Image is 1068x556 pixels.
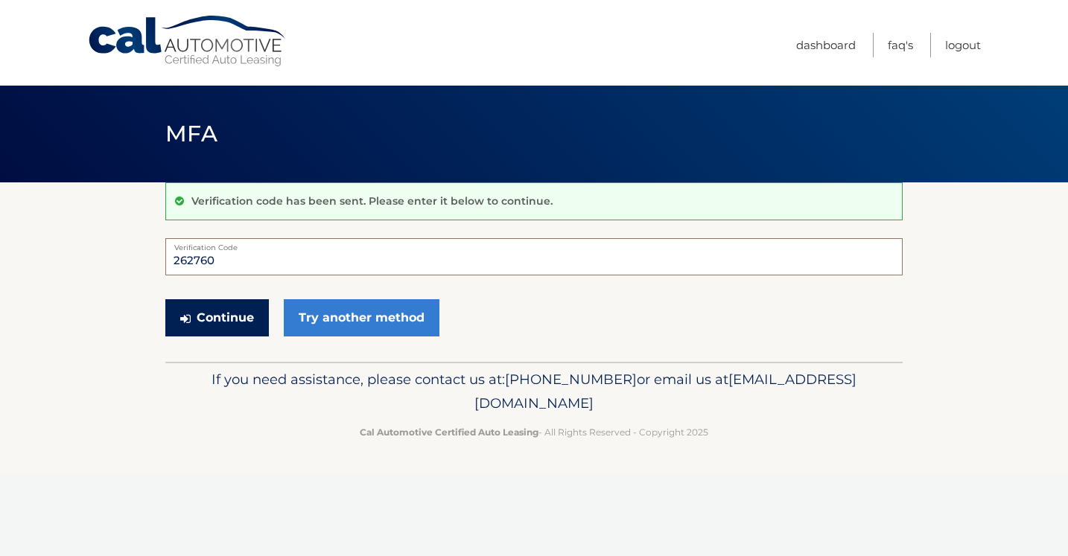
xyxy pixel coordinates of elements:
span: [PHONE_NUMBER] [505,371,637,388]
p: - All Rights Reserved - Copyright 2025 [175,424,893,440]
strong: Cal Automotive Certified Auto Leasing [360,426,538,438]
input: Verification Code [165,238,903,275]
p: If you need assistance, please contact us at: or email us at [175,368,893,415]
span: MFA [165,120,217,147]
span: [EMAIL_ADDRESS][DOMAIN_NAME] [474,371,856,412]
label: Verification Code [165,238,903,250]
a: Cal Automotive [87,15,288,68]
a: Logout [945,33,981,57]
a: Dashboard [796,33,856,57]
a: Try another method [284,299,439,336]
a: FAQ's [888,33,913,57]
p: Verification code has been sent. Please enter it below to continue. [191,194,553,208]
button: Continue [165,299,269,336]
